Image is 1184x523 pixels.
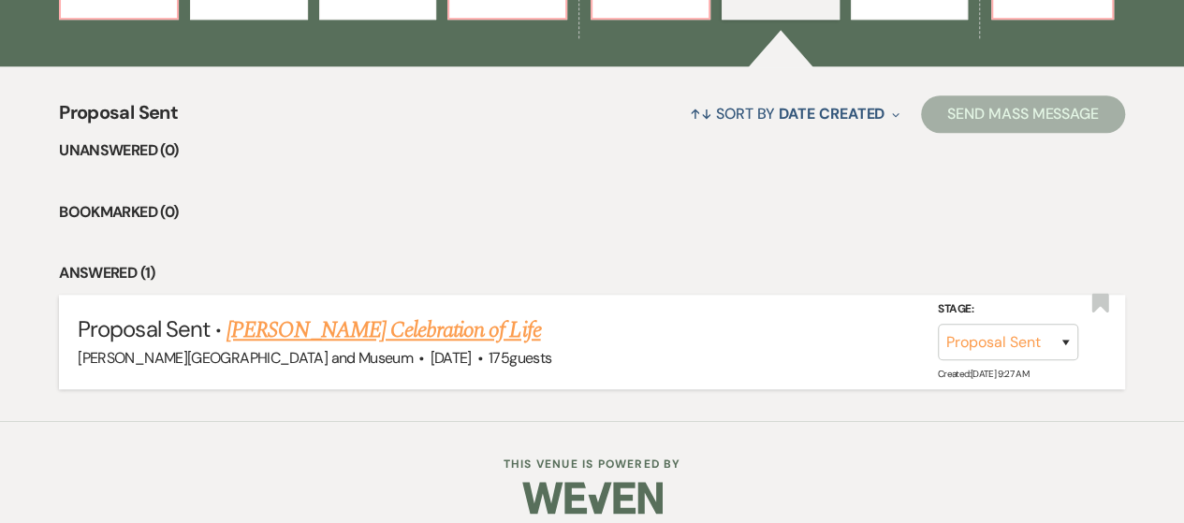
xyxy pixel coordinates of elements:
[779,104,884,123] span: Date Created
[59,200,1125,225] li: Bookmarked (0)
[59,138,1125,163] li: Unanswered (0)
[938,299,1078,320] label: Stage:
[59,98,178,138] span: Proposal Sent
[938,368,1029,380] span: Created: [DATE] 9:27 AM
[59,261,1125,285] li: Answered (1)
[921,95,1125,133] button: Send Mass Message
[489,348,551,368] span: 175 guests
[227,313,540,347] a: [PERSON_NAME] Celebration of Life
[78,314,210,343] span: Proposal Sent
[682,89,907,138] button: Sort By Date Created
[78,348,413,368] span: [PERSON_NAME][GEOGRAPHIC_DATA] and Museum
[430,348,471,368] span: [DATE]
[690,104,712,123] span: ↑↓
